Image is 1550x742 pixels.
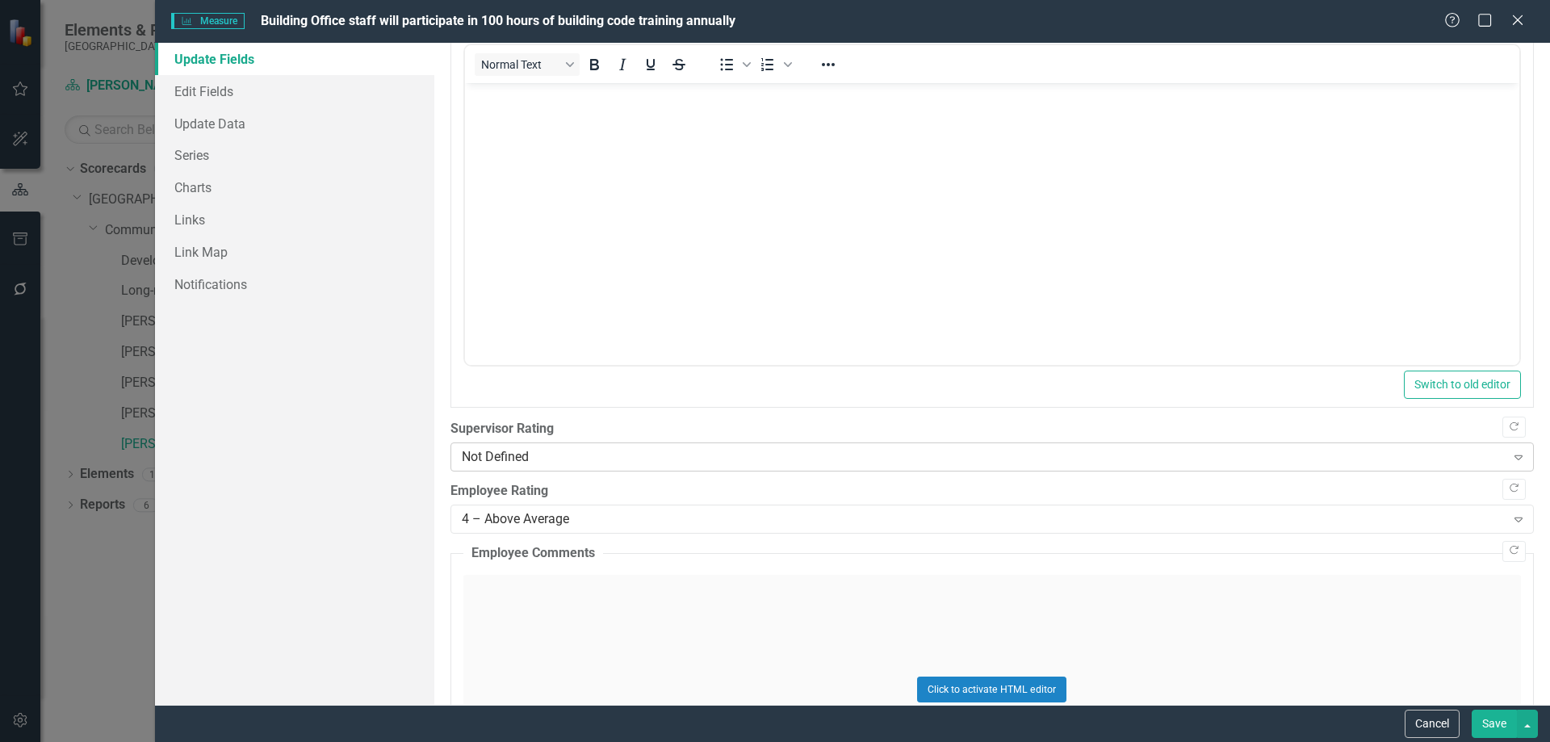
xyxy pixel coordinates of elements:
[917,677,1066,702] button: Click to activate HTML editor
[665,53,693,76] button: Strikethrough
[637,53,664,76] button: Underline
[713,53,753,76] div: Bullet list
[580,53,608,76] button: Bold
[465,83,1519,365] iframe: Rich Text Area
[171,13,245,29] span: Measure
[155,236,434,268] a: Link Map
[261,13,735,28] span: Building Office staff will participate in 100 hours of building code training annually
[155,107,434,140] a: Update Data
[754,53,794,76] div: Numbered list
[155,268,434,300] a: Notifications
[155,203,434,236] a: Links
[155,171,434,203] a: Charts
[155,43,434,75] a: Update Fields
[1404,371,1521,399] button: Switch to old editor
[1405,710,1460,738] button: Cancel
[462,509,1506,528] div: 4 – Above Average
[463,544,603,563] legend: Employee Comments
[462,448,1506,467] div: Not Defined
[450,420,1534,438] label: Supervisor Rating
[609,53,636,76] button: Italic
[450,482,1534,501] label: Employee Rating
[1472,710,1517,738] button: Save
[155,75,434,107] a: Edit Fields
[481,58,560,71] span: Normal Text
[155,139,434,171] a: Series
[815,53,842,76] button: Reveal or hide additional toolbar items
[475,53,580,76] button: Block Normal Text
